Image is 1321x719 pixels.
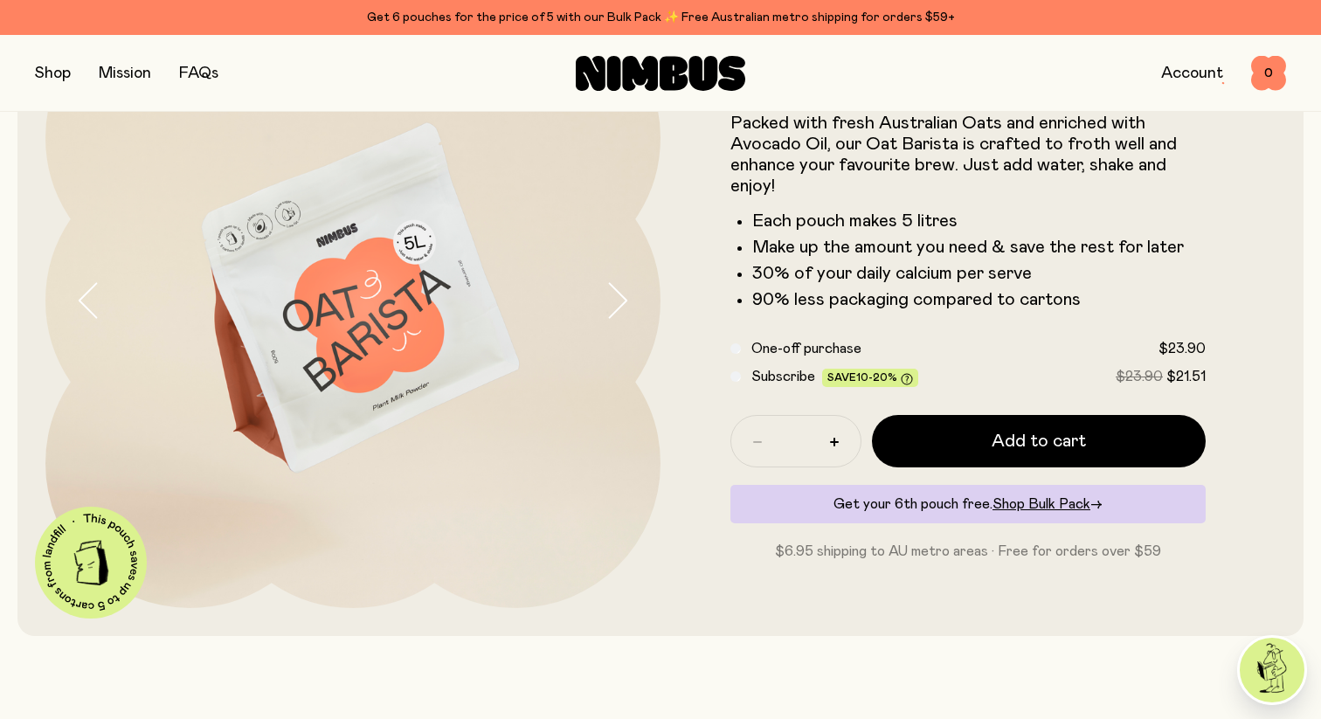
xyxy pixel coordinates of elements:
span: $21.51 [1166,370,1206,384]
span: $23.90 [1158,342,1206,356]
span: Add to cart [992,429,1086,453]
div: Get your 6th pouch free. [730,485,1206,523]
button: 0 [1251,56,1286,91]
span: One-off purchase [751,342,861,356]
li: Each pouch makes 5 litres [752,211,1206,232]
li: Make up the amount you need & save the rest for later [752,237,1206,258]
li: 90% less packaging compared to cartons [752,289,1206,310]
span: $23.90 [1116,370,1163,384]
li: 30% of your daily calcium per serve [752,263,1206,284]
span: Subscribe [751,370,815,384]
a: Shop Bulk Pack→ [992,497,1103,511]
p: $6.95 shipping to AU metro areas · Free for orders over $59 [730,541,1206,562]
a: Account [1161,66,1223,81]
span: 10-20% [856,372,897,383]
a: Mission [99,66,151,81]
button: Add to cart [872,415,1206,467]
span: Shop Bulk Pack [992,497,1090,511]
img: agent [1240,638,1304,702]
p: Packed with fresh Australian Oats and enriched with Avocado Oil, our Oat Barista is crafted to fr... [730,113,1206,197]
div: Get 6 pouches for the price of 5 with our Bulk Pack ✨ Free Australian metro shipping for orders $59+ [35,7,1286,28]
a: FAQs [179,66,218,81]
span: Save [827,372,913,385]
